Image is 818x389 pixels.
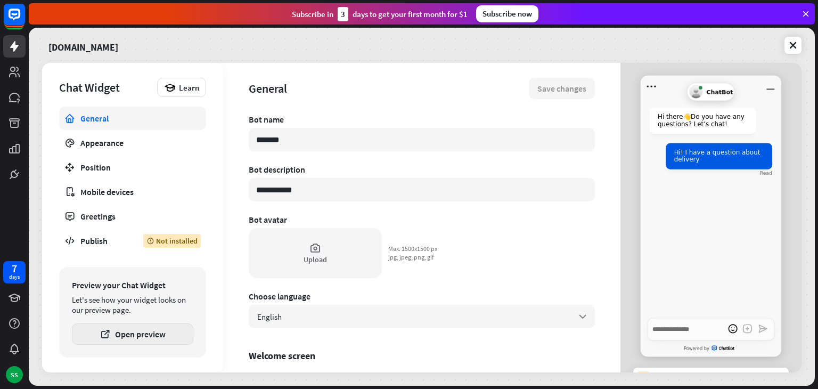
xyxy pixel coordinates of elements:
[72,323,193,345] button: Open preview
[529,78,595,99] button: Save changes
[760,170,772,176] div: Read
[80,211,185,222] div: Greetings
[707,88,733,95] span: ChatBot
[80,162,185,173] div: Position
[59,80,152,95] div: Chat Widget
[80,137,185,148] div: Appearance
[59,205,206,228] a: Greetings
[476,5,538,22] div: Subscribe now
[388,245,441,262] div: Max. 1500x1500 px jpg, jpeg, png, gif
[59,131,206,155] a: Appearance
[304,255,327,264] div: Upload
[644,79,659,94] button: Open menu
[12,264,17,273] div: 7
[740,322,755,336] button: Add an attachment
[687,83,734,101] div: ChatBot
[249,164,595,175] div: Bot description
[249,214,595,225] div: Bot avatar
[48,34,118,56] a: [DOMAIN_NAME]
[338,7,348,21] div: 3
[80,113,185,124] div: General
[59,156,206,179] a: Position
[59,229,206,253] a: Publish Not installed
[292,7,468,21] div: Subscribe in days to get your first month for $1
[143,234,201,248] div: Not installed
[756,322,770,336] button: Send a message
[577,311,588,322] i: arrow_down
[80,236,127,246] div: Publish
[9,273,20,281] div: days
[658,114,745,128] span: Hi there 👋 Do you have any questions? Let’s chat!
[59,107,206,130] a: General
[684,346,709,351] span: Powered by
[9,4,40,36] button: Open LiveChat chat widget
[249,291,595,302] div: Choose language
[249,350,595,362] div: Welcome screen
[648,318,774,341] textarea: Write a message…
[725,322,740,336] button: open emoji picker
[257,312,282,322] span: English
[6,366,23,383] div: SS
[59,180,206,204] a: Mobile devices
[72,295,193,315] div: Let's see how your widget looks on our preview page.
[249,114,595,125] div: Bot name
[3,261,26,283] a: 7 days
[72,280,193,290] div: Preview your Chat Widget
[641,342,781,355] a: Powered byChatBot
[249,81,529,96] div: General
[179,83,199,93] span: Learn
[763,79,778,94] button: Minimize window
[80,187,185,197] div: Mobile devices
[674,149,760,163] span: Hi! I have a question about delivery
[711,346,738,352] span: ChatBot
